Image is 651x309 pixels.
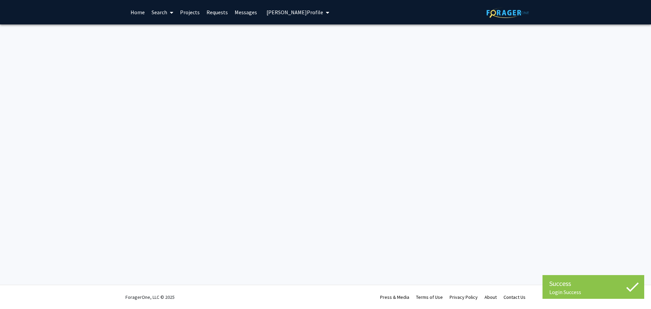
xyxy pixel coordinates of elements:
[127,0,148,24] a: Home
[177,0,203,24] a: Projects
[450,294,478,300] a: Privacy Policy
[203,0,231,24] a: Requests
[487,7,529,18] img: ForagerOne Logo
[416,294,443,300] a: Terms of Use
[380,294,409,300] a: Press & Media
[267,9,323,16] span: [PERSON_NAME] Profile
[549,289,637,295] div: Login Success
[148,0,177,24] a: Search
[504,294,526,300] a: Contact Us
[125,285,175,309] div: ForagerOne, LLC © 2025
[549,278,637,289] div: Success
[231,0,260,24] a: Messages
[485,294,497,300] a: About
